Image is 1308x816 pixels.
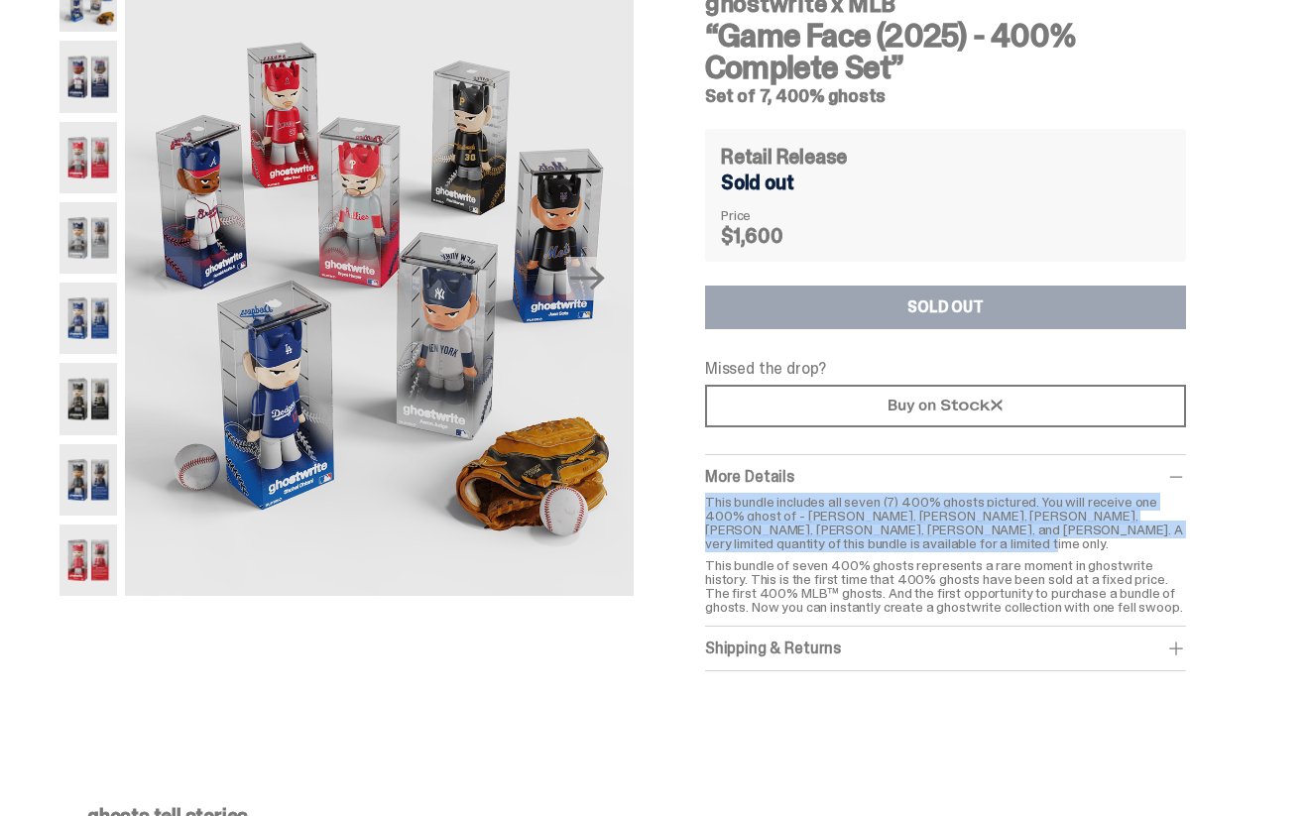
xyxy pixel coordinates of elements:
img: 05-ghostwrite-mlb-game-face-complete-set-shohei-ohtani.png [59,283,117,354]
button: Next [566,257,610,300]
p: This bundle includes all seven (7) 400% ghosts pictured. You will receive one 400% ghost of - [PE... [705,495,1186,550]
div: Shipping & Returns [705,639,1186,658]
span: More Details [705,466,794,487]
img: 04-ghostwrite-mlb-game-face-complete-set-aaron-judge.png [59,202,117,274]
h3: “Game Face (2025) - 400% Complete Set” [705,20,1186,83]
img: 03-ghostwrite-mlb-game-face-complete-set-bryce-harper.png [59,122,117,193]
h4: Retail Release [721,147,847,167]
h5: Set of 7, 400% ghosts [705,87,1186,105]
img: 07-ghostwrite-mlb-game-face-complete-set-juan-soto.png [59,444,117,516]
img: 02-ghostwrite-mlb-game-face-complete-set-ronald-acuna-jr.png [59,41,117,112]
dt: Price [721,208,820,222]
div: Sold out [721,173,1170,192]
img: 06-ghostwrite-mlb-game-face-complete-set-paul-skenes.png [59,363,117,434]
button: SOLD OUT [705,286,1186,329]
div: SOLD OUT [907,299,984,315]
dd: $1,600 [721,226,820,246]
p: Missed the drop? [705,361,1186,377]
img: 08-ghostwrite-mlb-game-face-complete-set-mike-trout.png [59,525,117,596]
p: This bundle of seven 400% ghosts represents a rare moment in ghostwrite history. This is the firs... [705,558,1186,614]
